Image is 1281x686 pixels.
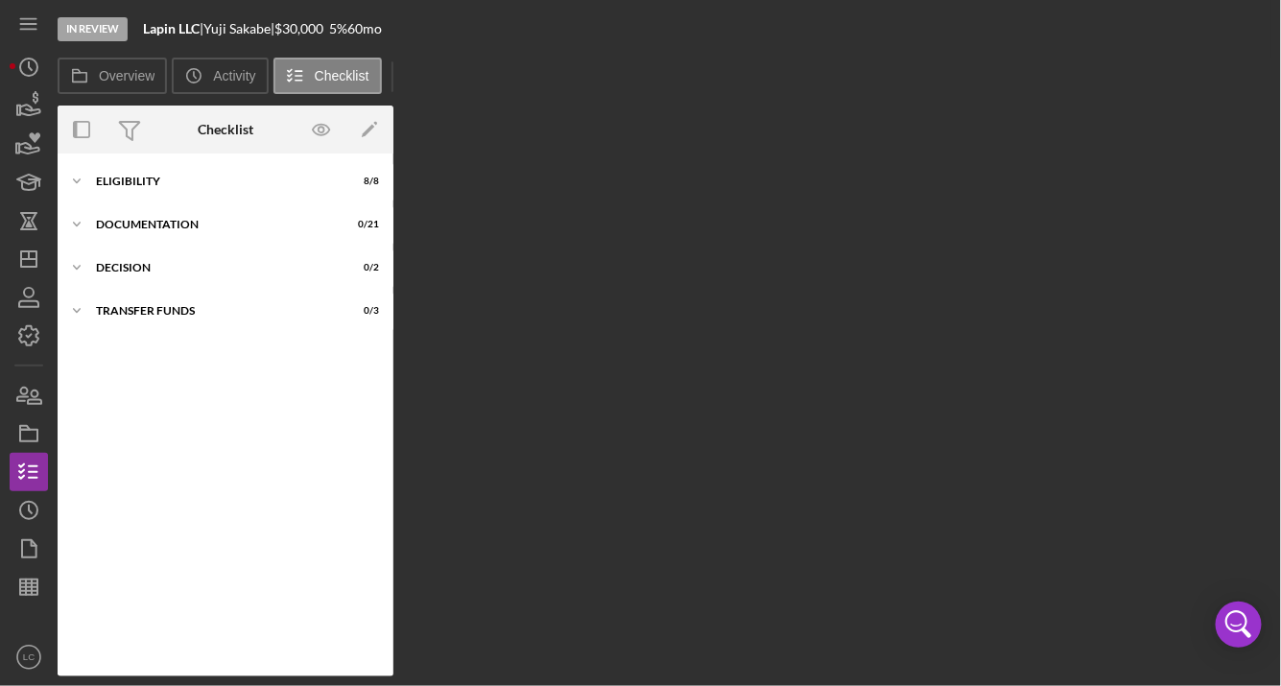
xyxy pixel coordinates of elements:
button: LC [10,638,48,676]
div: Transfer Funds [96,305,331,317]
label: Overview [99,68,154,83]
div: | [143,21,203,36]
span: $30,000 [274,20,323,36]
div: Eligibility [96,176,331,187]
div: 60 mo [347,21,382,36]
div: Yuji Sakabe | [203,21,274,36]
b: Lapin LLC [143,20,200,36]
div: Decision [96,262,331,273]
div: Documentation [96,219,331,230]
div: 0 / 3 [344,305,379,317]
div: 0 / 21 [344,219,379,230]
button: Checklist [273,58,382,94]
button: Overview [58,58,167,94]
div: 8 / 8 [344,176,379,187]
button: Activity [172,58,268,94]
div: In Review [58,17,128,41]
div: 0 / 2 [344,262,379,273]
text: LC [23,652,35,663]
label: Checklist [315,68,369,83]
div: 5 % [329,21,347,36]
label: Activity [213,68,255,83]
div: Open Intercom Messenger [1216,602,1262,648]
div: Checklist [198,122,253,137]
